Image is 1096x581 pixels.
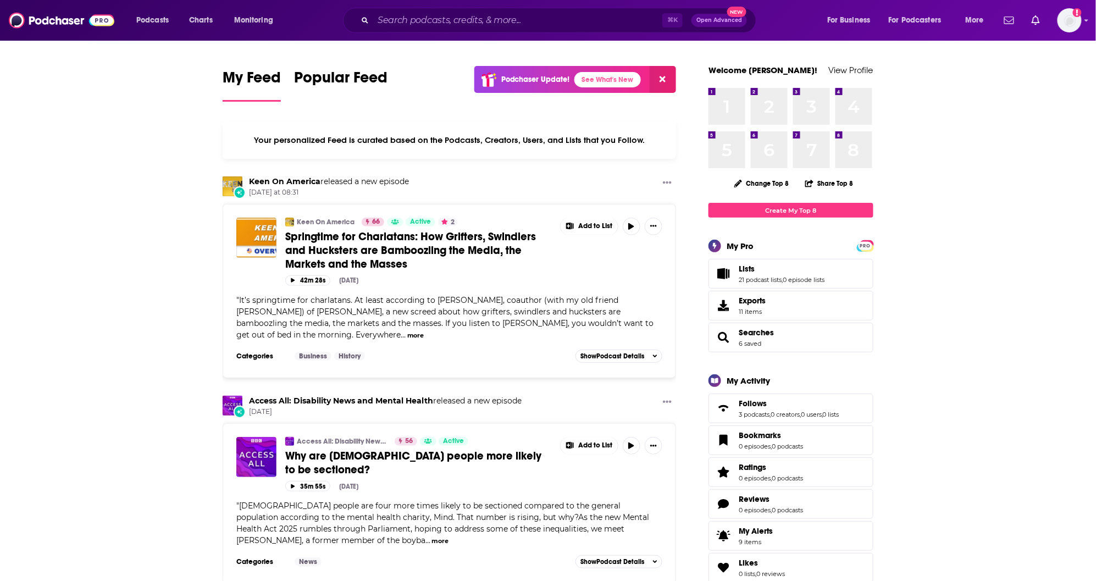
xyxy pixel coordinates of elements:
[820,12,884,29] button: open menu
[771,411,800,418] a: 0 creators
[770,411,771,418] span: ,
[739,328,774,337] span: Searches
[739,462,803,472] a: Ratings
[285,437,294,446] img: Access All: Disability News and Mental Health
[957,12,998,29] button: open menu
[561,437,618,455] button: Show More Button
[574,72,641,87] a: See What's New
[800,411,801,418] span: ,
[362,218,384,226] a: 66
[708,425,873,455] span: Bookmarks
[223,396,242,416] img: Access All: Disability News and Mental Health
[739,399,767,408] span: Follows
[739,538,773,546] span: 9 items
[501,75,570,84] p: Podchaser Update!
[395,437,417,446] a: 56
[708,259,873,289] span: Lists
[285,275,330,286] button: 42m 28s
[739,462,766,472] span: Ratings
[561,218,618,235] button: Show More Button
[739,308,766,316] span: 11 items
[739,430,803,440] a: Bookmarks
[772,474,803,482] a: 0 podcasts
[285,481,330,491] button: 35m 55s
[339,276,358,284] div: [DATE]
[739,264,824,274] a: Lists
[771,474,772,482] span: ,
[1027,11,1044,30] a: Show notifications dropdown
[708,323,873,352] span: Searches
[1000,11,1018,30] a: Show notifications dropdown
[708,489,873,519] span: Reviews
[739,399,839,408] a: Follows
[756,570,785,578] a: 0 reviews
[236,352,286,361] h3: Categories
[829,65,873,75] a: View Profile
[223,121,676,159] div: Your personalized Feed is curated based on the Podcasts, Creators, Users, and Lists that you Follow.
[712,298,734,313] span: Exports
[696,18,742,23] span: Open Advanced
[236,437,276,477] img: Why are black people more likely to be sectioned?
[771,506,772,514] span: ,
[297,218,355,226] a: Keen On America
[805,173,854,194] button: Share Top 8
[425,535,430,545] span: ...
[9,10,114,31] img: Podchaser - Follow, Share and Rate Podcasts
[223,176,242,196] img: Keen On America
[727,7,747,17] span: New
[234,186,246,198] div: New Episode
[708,394,873,423] span: Follows
[739,558,758,568] span: Likes
[236,218,276,258] img: Springtime for Charlatans: How Grifters, Swindlers and Hucksters are Bamboozling the Media, the M...
[712,496,734,512] a: Reviews
[662,13,683,27] span: ⌘ K
[712,330,734,345] a: Searches
[772,442,803,450] a: 0 podcasts
[236,557,286,566] h3: Categories
[285,449,541,477] span: Why are [DEMOGRAPHIC_DATA] people more likely to be sectioned?
[249,396,522,406] h3: released a new episode
[712,266,734,281] a: Lists
[236,501,649,545] span: [DEMOGRAPHIC_DATA] people are four more times likely to be sectioned compared to the general popu...
[439,437,468,446] a: Active
[223,68,281,102] a: My Feed
[739,411,770,418] a: 3 podcasts
[708,65,817,75] a: Welcome [PERSON_NAME]!
[712,560,734,576] a: Likes
[249,396,433,406] a: Access All: Disability News and Mental Health
[580,352,644,360] span: Show Podcast Details
[691,14,747,27] button: Open AdvancedNew
[575,555,662,568] button: ShowPodcast Details
[297,437,388,446] a: Access All: Disability News and Mental Health
[223,68,281,93] span: My Feed
[295,557,322,566] a: News
[334,352,365,361] a: History
[1073,8,1082,17] svg: Add a profile image
[739,264,755,274] span: Lists
[406,218,435,226] a: Active
[575,350,662,363] button: ShowPodcast Details
[295,352,331,361] a: Business
[339,483,358,490] div: [DATE]
[739,296,766,306] span: Exports
[443,436,464,447] span: Active
[129,12,183,29] button: open menu
[739,494,770,504] span: Reviews
[658,176,676,190] button: Show More Button
[658,396,676,410] button: Show More Button
[739,340,761,347] a: 6 saved
[373,12,662,29] input: Search podcasts, credits, & more...
[739,442,771,450] a: 0 episodes
[236,501,649,545] span: "
[712,528,734,544] span: My Alerts
[827,13,871,28] span: For Business
[401,330,406,340] span: ...
[236,295,654,340] span: "
[294,68,388,93] span: Popular Feed
[822,411,823,418] span: ,
[234,406,246,418] div: New Episode
[712,401,734,416] a: Follows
